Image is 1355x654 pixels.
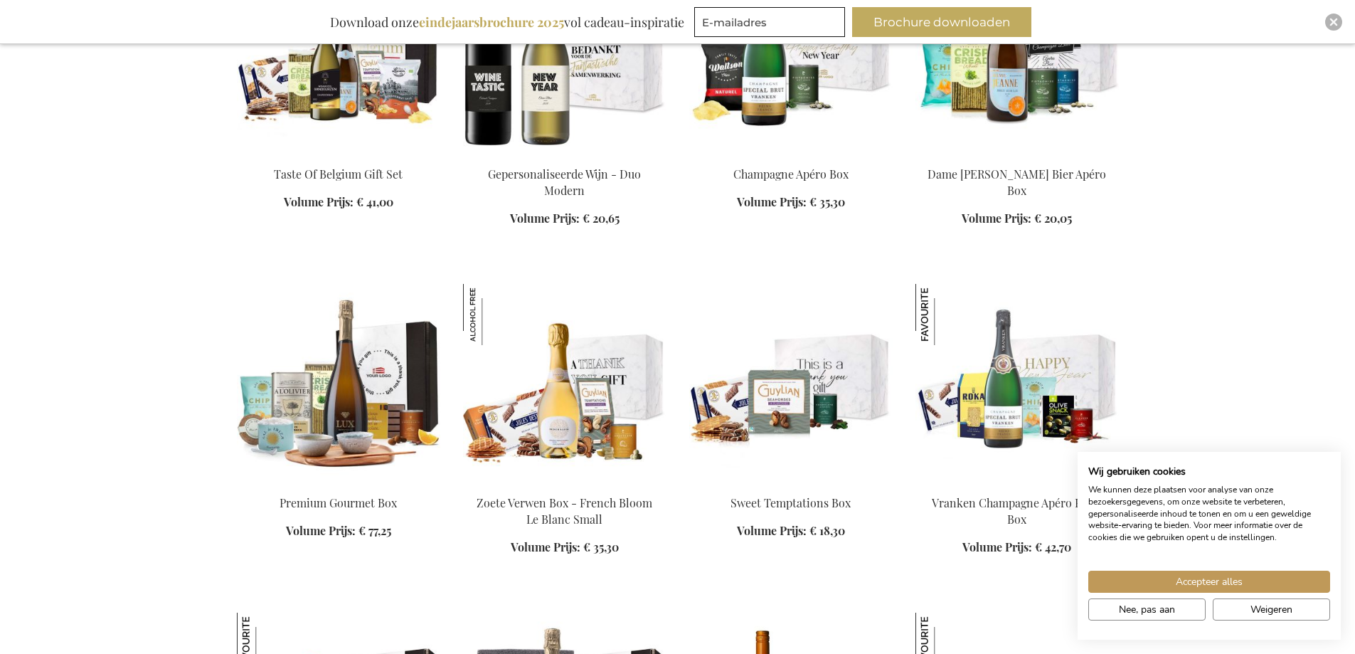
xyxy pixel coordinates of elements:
a: Taste Of Belgium Gift Set Taste Of Belgium Gift Set [237,149,440,162]
a: Gepersonaliseerde Wijn - Duo Modern [488,167,641,198]
button: Accepteer alle cookies [1088,571,1330,593]
img: Close [1329,18,1338,26]
a: Volume Prijs: € 18,30 [737,523,845,539]
span: Volume Prijs: [737,523,807,538]
a: Sweet Temptations Box [689,478,893,491]
a: Volume Prijs: € 20,05 [962,211,1072,227]
form: marketing offers and promotions [694,7,849,41]
img: Vranken Champagne Apéro Party Box [915,284,1119,483]
a: Sweet Treats Box - French Bloom Le Blanc Small Zoete Verwen Box - French Bloom Le Blanc Small [463,478,666,491]
span: Volume Prijs: [962,211,1031,226]
span: Volume Prijs: [286,523,356,538]
span: € 20,65 [583,211,620,226]
img: Zoete Verwen Box - French Bloom Le Blanc Small [463,284,524,345]
button: Brochure downloaden [852,7,1031,37]
span: Volume Prijs: [737,194,807,209]
button: Pas cookie voorkeuren aan [1088,598,1206,621]
a: Vranken Champagne Apéro Party Box [932,495,1102,527]
span: Volume Prijs: [284,194,354,209]
div: Close [1325,14,1342,31]
img: Premium Gourmet Box [237,284,440,483]
span: € 18,30 [809,523,845,538]
a: Volume Prijs: € 77,25 [286,523,391,539]
a: Volume Prijs: € 35,30 [737,194,845,211]
img: Sweet Temptations Box [689,284,893,483]
a: Zoete Verwen Box - French Bloom Le Blanc Small [477,495,652,527]
a: Volume Prijs: € 20,65 [510,211,620,227]
a: Gepersonaliseerde Wijn - Duo Modern [463,149,666,162]
input: E-mailadres [694,7,845,37]
a: Champagne Apéro Box Champagne Apéro Box [689,149,893,162]
a: Premium Gourmet Box [237,478,440,491]
a: Champagne Apéro Box [733,167,849,181]
img: Vranken Champagne Apéro Party Box [915,284,977,345]
a: Taste Of Belgium Gift Set [274,167,403,181]
span: € 42,70 [1035,539,1071,554]
span: Nee, pas aan [1119,602,1175,617]
a: Premium Gourmet Box [280,495,397,510]
button: Alle cookies weigeren [1213,598,1330,621]
p: We kunnen deze plaatsen voor analyse van onze bezoekersgegevens, om onze website te verbeteren, g... [1088,484,1330,544]
span: € 35,30 [583,539,619,554]
h2: Wij gebruiken cookies [1088,465,1330,478]
span: Volume Prijs: [962,539,1032,554]
div: Download onze vol cadeau-inspiratie [324,7,691,37]
span: Volume Prijs: [510,211,580,226]
a: Sweet Temptations Box [730,495,851,510]
a: Volume Prijs: € 35,30 [511,539,619,556]
a: Volume Prijs: € 42,70 [962,539,1071,556]
span: € 35,30 [809,194,845,209]
span: € 41,00 [356,194,393,209]
span: € 77,25 [358,523,391,538]
span: Accepteer alles [1176,574,1243,589]
a: Vranken Champagne Apéro Party Box Vranken Champagne Apéro Party Box [915,478,1119,491]
span: Weigeren [1250,602,1292,617]
a: Dame Jeanne Champagne Beer Apéro Box [915,149,1119,162]
a: Dame [PERSON_NAME] Bier Apéro Box [928,167,1106,198]
img: Sweet Treats Box - French Bloom Le Blanc Small [463,284,666,483]
b: eindejaarsbrochure 2025 [419,14,564,31]
a: Volume Prijs: € 41,00 [284,194,393,211]
span: Volume Prijs: [511,539,580,554]
span: € 20,05 [1034,211,1072,226]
